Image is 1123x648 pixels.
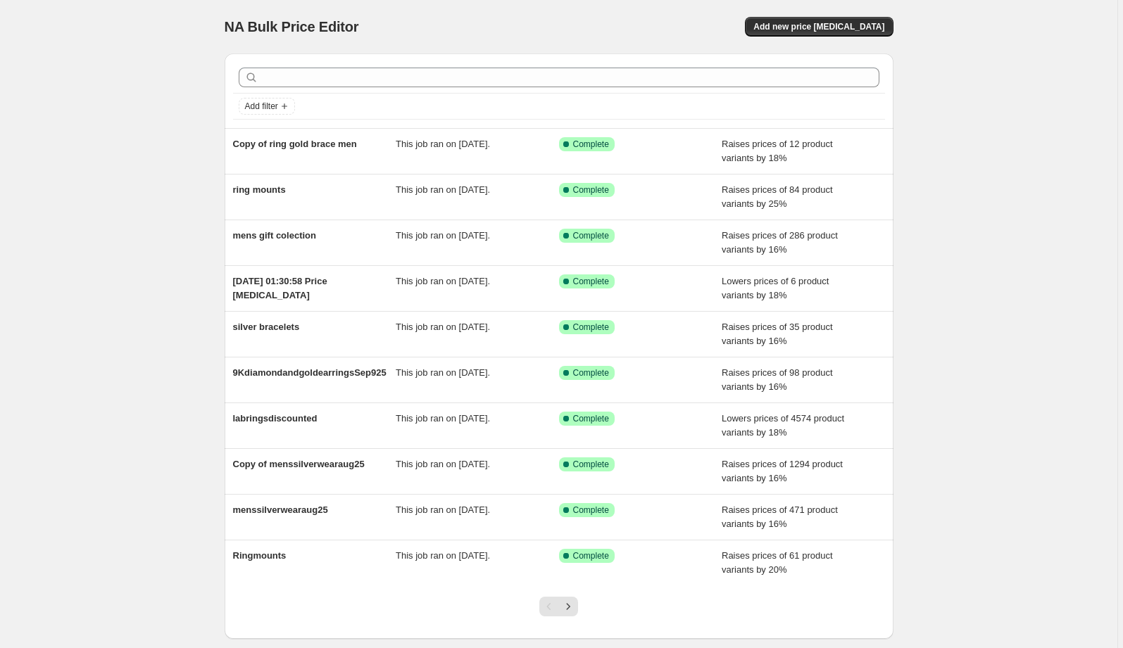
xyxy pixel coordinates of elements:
[573,504,609,516] span: Complete
[396,276,490,286] span: This job ran on [DATE].
[753,21,884,32] span: Add new price [MEDICAL_DATA]
[745,17,893,37] button: Add new price [MEDICAL_DATA]
[396,322,490,332] span: This job ran on [DATE].
[396,550,490,561] span: This job ran on [DATE].
[722,230,838,255] span: Raises prices of 286 product variants by 16%
[239,98,295,115] button: Add filter
[722,322,833,346] span: Raises prices of 35 product variants by 16%
[233,504,328,515] span: menssilverwearaug25
[233,230,316,241] span: mens gift colection
[722,413,844,438] span: Lowers prices of 4574 product variants by 18%
[396,139,490,149] span: This job ran on [DATE].
[573,139,609,150] span: Complete
[396,230,490,241] span: This job ran on [DATE].
[233,184,286,195] span: ring mounts
[722,504,838,529] span: Raises prices of 471 product variants by 16%
[573,322,609,333] span: Complete
[396,413,490,424] span: This job ran on [DATE].
[233,322,300,332] span: silver bracelets
[722,276,829,300] span: Lowers prices of 6 product variants by 18%
[233,550,287,561] span: Ringmounts
[233,413,318,424] span: labringsdiscounted
[573,230,609,241] span: Complete
[396,459,490,469] span: This job ran on [DATE].
[225,19,359,34] span: NA Bulk Price Editor
[722,184,833,209] span: Raises prices of 84 product variants by 25%
[573,367,609,379] span: Complete
[233,459,365,469] span: Copy of menssilverwearaug25
[233,139,357,149] span: Copy of ring gold brace men
[573,276,609,287] span: Complete
[573,413,609,424] span: Complete
[573,550,609,561] span: Complete
[396,367,490,378] span: This job ran on [DATE].
[233,276,327,300] span: [DATE] 01:30:58 Price [MEDICAL_DATA]
[722,550,833,575] span: Raises prices of 61 product variants by 20%
[539,597,578,616] nav: Pagination
[396,184,490,195] span: This job ran on [DATE].
[245,101,278,112] span: Add filter
[722,139,833,163] span: Raises prices of 12 product variants by 18%
[573,459,609,470] span: Complete
[396,504,490,515] span: This job ran on [DATE].
[722,459,843,483] span: Raises prices of 1294 product variants by 16%
[722,367,833,392] span: Raises prices of 98 product variants by 16%
[573,184,609,196] span: Complete
[233,367,387,378] span: 9KdiamondandgoldearringsSep925
[558,597,578,616] button: Next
